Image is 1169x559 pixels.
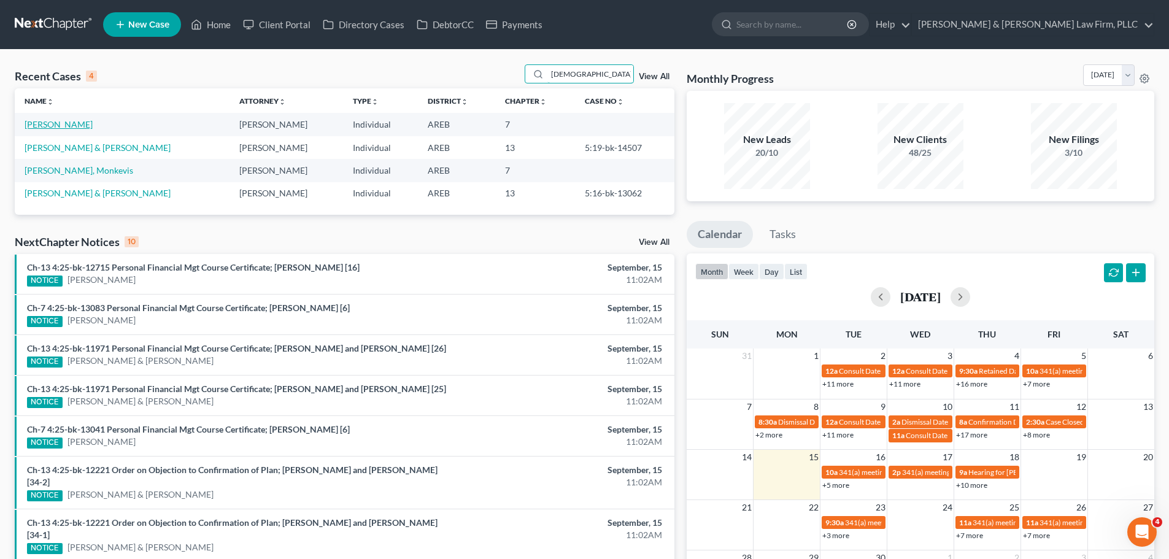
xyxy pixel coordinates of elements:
a: View All [639,72,669,81]
td: AREB [418,113,496,136]
td: Individual [343,136,418,159]
div: NextChapter Notices [15,234,139,249]
span: Retained Date for [PERSON_NAME] & [PERSON_NAME] [979,366,1159,376]
td: Individual [343,159,418,182]
i: unfold_more [461,98,468,106]
a: Ch-7 4:25-bk-13041 Personal Financial Mgt Course Certificate; [PERSON_NAME] [6] [27,424,350,434]
span: 24 [941,500,954,515]
span: Consult Date for [PERSON_NAME] [906,366,1017,376]
a: +2 more [755,430,782,439]
a: +8 more [1023,430,1050,439]
a: Ch-13 4:25-bk-12221 Order on Objection to Confirmation of Plan; [PERSON_NAME] and [PERSON_NAME] [... [27,517,438,540]
div: NOTICE [27,543,63,554]
span: 11a [892,431,905,440]
span: 31 [741,349,753,363]
div: September, 15 [458,517,662,529]
a: Payments [480,13,549,36]
h3: Monthly Progress [687,71,774,86]
a: [PERSON_NAME] [68,314,136,326]
span: Sun [711,329,729,339]
span: Fri [1047,329,1060,339]
a: Ch-13 4:25-bk-12715 Personal Financial Mgt Course Certificate; [PERSON_NAME] [16] [27,262,360,272]
div: 11:02AM [458,314,662,326]
div: 11:02AM [458,436,662,448]
i: unfold_more [279,98,286,106]
td: [PERSON_NAME] [230,136,343,159]
button: list [784,263,808,280]
a: +11 more [822,379,854,388]
a: +11 more [822,430,854,439]
span: 18 [1008,450,1020,465]
div: September, 15 [458,423,662,436]
a: +7 more [956,531,983,540]
span: 14 [741,450,753,465]
a: Ch-13 4:25-bk-12221 Order on Objection to Confirmation of Plan; [PERSON_NAME] and [PERSON_NAME] [... [27,465,438,487]
span: 1 [812,349,820,363]
a: [PERSON_NAME] [68,274,136,286]
a: [PERSON_NAME] & [PERSON_NAME] Law Firm, PLLC [912,13,1154,36]
td: 5:16-bk-13062 [575,182,674,205]
a: +7 more [1023,531,1050,540]
span: 21 [741,500,753,515]
span: Hearing for [PERSON_NAME] [968,468,1064,477]
a: [PERSON_NAME] & [PERSON_NAME] [68,355,214,367]
a: [PERSON_NAME] [68,436,136,448]
span: 23 [874,500,887,515]
div: NOTICE [27,397,63,408]
i: unfold_more [47,98,54,106]
a: Calendar [687,221,753,248]
span: Tue [846,329,862,339]
span: 11 [1008,399,1020,414]
a: DebtorCC [411,13,480,36]
span: 2 [879,349,887,363]
i: unfold_more [539,98,547,106]
div: 10 [125,236,139,247]
div: 11:02AM [458,476,662,488]
span: Consult Date for [PERSON_NAME] [839,366,951,376]
span: 16 [874,450,887,465]
a: Chapterunfold_more [505,96,547,106]
a: Attorneyunfold_more [239,96,286,106]
td: 7 [495,113,575,136]
input: Search by name... [736,13,849,36]
div: NOTICE [27,316,63,327]
a: [PERSON_NAME], Monkevis [25,165,133,175]
span: 22 [808,500,820,515]
span: 15 [808,450,820,465]
td: [PERSON_NAME] [230,113,343,136]
a: Tasks [758,221,807,248]
span: 12a [825,366,838,376]
div: 20/10 [724,147,810,159]
a: Ch-7 4:25-bk-13083 Personal Financial Mgt Course Certificate; [PERSON_NAME] [6] [27,303,350,313]
span: Sat [1113,329,1128,339]
div: NOTICE [27,490,63,501]
span: 4 [1013,349,1020,363]
span: 341(a) meeting for [PERSON_NAME] [902,468,1020,477]
span: 26 [1075,500,1087,515]
div: September, 15 [458,302,662,314]
span: 5 [1080,349,1087,363]
iframe: Intercom live chat [1127,517,1157,547]
span: 12 [1075,399,1087,414]
span: Mon [776,329,798,339]
td: AREB [418,159,496,182]
span: Consult Date for [PERSON_NAME] [906,431,1017,440]
a: +3 more [822,531,849,540]
a: +11 more [889,379,920,388]
div: Recent Cases [15,69,97,83]
td: 5:19-bk-14507 [575,136,674,159]
a: View All [639,238,669,247]
button: day [759,263,784,280]
div: New Filings [1031,133,1117,147]
i: unfold_more [617,98,624,106]
span: 12a [892,366,905,376]
span: 4 [1152,517,1162,527]
span: 341(a) meeting for [PERSON_NAME] [845,518,963,527]
span: 8a [959,417,967,426]
span: Confirmation Date for [PERSON_NAME] [968,417,1098,426]
span: 27 [1142,500,1154,515]
span: 11a [959,518,971,527]
a: Directory Cases [317,13,411,36]
a: [PERSON_NAME] & [PERSON_NAME] [25,188,171,198]
a: Typeunfold_more [353,96,379,106]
